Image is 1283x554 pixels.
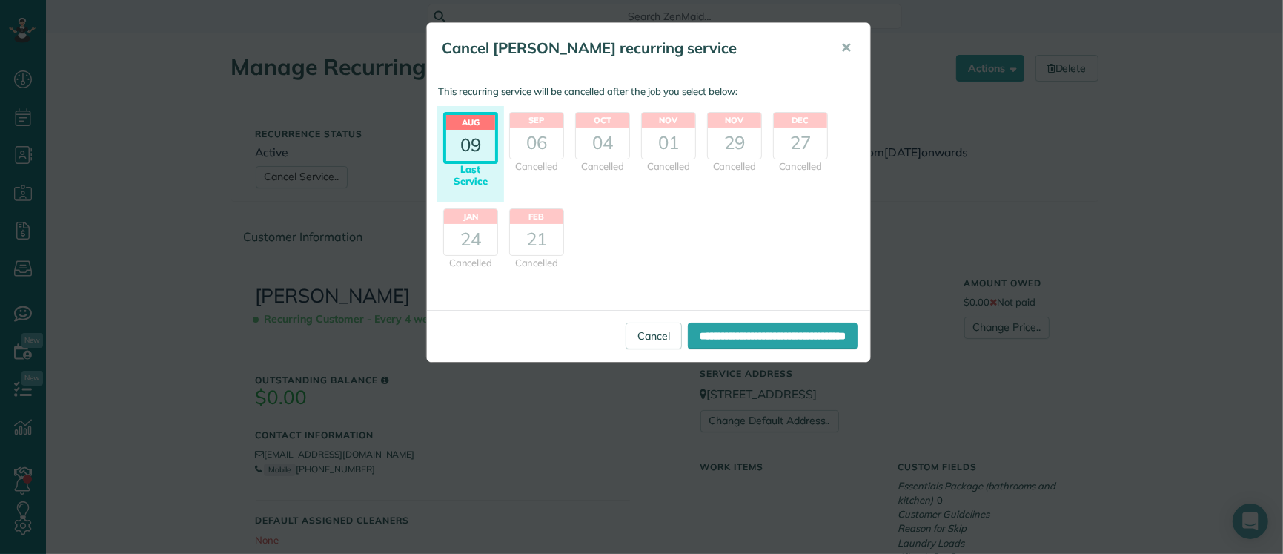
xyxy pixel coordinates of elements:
[774,113,827,128] header: Dec
[446,115,495,130] header: Aug
[510,113,563,128] header: Sep
[576,113,629,128] header: Oct
[626,323,682,349] a: Cancel
[443,164,498,187] div: Last Service
[444,209,497,224] header: Jan
[641,159,696,174] div: Cancelled
[510,128,563,159] div: 06
[708,113,761,128] header: Nov
[773,159,828,174] div: Cancelled
[510,209,563,224] header: Feb
[442,38,820,59] h5: Cancel [PERSON_NAME] recurring service
[509,159,564,174] div: Cancelled
[841,39,852,56] span: ✕
[509,256,564,270] div: Cancelled
[444,224,497,255] div: 24
[443,256,498,270] div: Cancelled
[438,85,859,99] p: This recurring service will be cancelled after the job you select below:
[774,128,827,159] div: 27
[642,113,695,128] header: Nov
[707,159,762,174] div: Cancelled
[510,224,563,255] div: 21
[575,159,630,174] div: Cancelled
[576,128,629,159] div: 04
[708,128,761,159] div: 29
[642,128,695,159] div: 01
[446,130,495,161] div: 09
